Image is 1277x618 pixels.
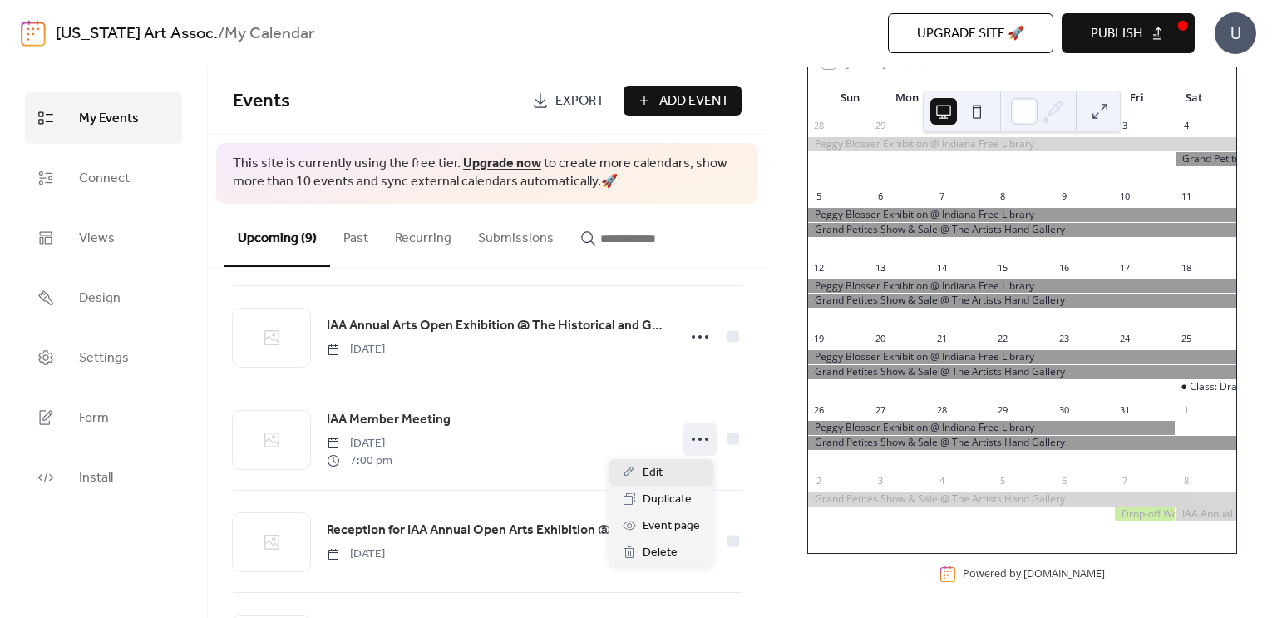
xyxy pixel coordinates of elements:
[1091,24,1142,44] span: Publish
[808,350,1236,364] div: Peggy Blosser Exhibition @ Indiana Free Library
[79,225,115,252] span: Views
[327,341,385,358] span: [DATE]
[79,345,129,372] span: Settings
[233,155,742,192] span: This site is currently using the free tier. to create more calendars, show more than 10 events an...
[1180,333,1192,345] div: 25
[1175,507,1236,522] div: IAA Annual Arts Open Exhibition @ The Historical and Genealogical Society of Indiana County
[659,91,729,111] span: Add Event
[25,152,182,204] a: Connect
[1058,474,1070,487] div: 6
[935,474,948,487] div: 4
[1058,333,1070,345] div: 23
[327,409,451,431] a: IAA Member Meeting
[808,365,1236,379] div: Grand Petites Show & Sale @ The Artists Hand Gallery
[643,517,700,536] span: Event page
[327,316,666,336] span: IAA Annual Arts Open Exhibition @ The Historical and Genealogical Society of [US_STATE][GEOGRAPHI...
[996,333,1008,345] div: 22
[874,120,886,132] div: 29
[963,567,1105,581] div: Powered by
[1108,82,1166,115] div: Fri
[21,20,46,47] img: logo
[1166,82,1223,115] div: Sat
[996,474,1008,487] div: 5
[25,332,182,383] a: Settings
[25,92,182,144] a: My Events
[79,465,113,492] span: Install
[1119,474,1132,487] div: 7
[1119,333,1132,345] div: 24
[643,543,678,563] span: Delete
[1119,261,1132,274] div: 17
[1180,403,1192,416] div: 1
[936,82,993,115] div: Tue
[808,208,1236,222] div: Peggy Blosser Exhibition @ Indiana Free Library
[808,279,1236,294] div: Peggy Blosser Exhibition @ Indiana Free Library
[935,403,948,416] div: 28
[643,490,692,510] span: Duplicate
[821,82,879,115] div: Sun
[879,82,936,115] div: Mon
[25,212,182,264] a: Views
[1180,261,1192,274] div: 18
[874,190,886,203] div: 6
[808,294,1236,308] div: Grand Petites Show & Sale @ The Artists Hand Gallery
[327,521,666,541] span: Reception for IAA Annual Open Arts Exhibition @ The Historical and Genealogical Society of [US_ST...
[1119,190,1132,203] div: 10
[224,18,314,50] b: My Calendar
[1119,403,1132,416] div: 31
[808,137,1236,151] div: Peggy Blosser Exhibition @ Indiana Free Library
[808,492,1236,507] div: Grand Petites Show & Sale @ The Artists Hand Gallery
[327,520,666,541] a: Reception for IAA Annual Open Arts Exhibition @ The Historical and Genealogical Society of [US_ST...
[1023,567,1105,581] a: [DOMAIN_NAME]
[808,223,1236,237] div: Grand Petites Show & Sale @ The Artists Hand Gallery
[382,204,465,265] button: Recurring
[1058,190,1070,203] div: 9
[996,403,1008,416] div: 29
[1062,13,1195,53] button: Publish
[465,204,567,265] button: Submissions
[996,190,1008,203] div: 8
[56,18,218,50] a: [US_STATE] Art Assoc.
[874,261,886,274] div: 13
[79,106,139,132] span: My Events
[808,421,1176,435] div: Peggy Blosser Exhibition @ Indiana Free Library
[813,403,826,416] div: 26
[874,403,886,416] div: 27
[224,204,330,267] button: Upcoming (9)
[463,151,541,176] a: Upgrade now
[1180,120,1192,132] div: 4
[813,190,826,203] div: 5
[218,18,224,50] b: /
[327,452,392,470] span: 7:00 pm
[1058,403,1070,416] div: 30
[330,204,382,265] button: Past
[874,333,886,345] div: 20
[643,463,663,483] span: Edit
[79,166,130,192] span: Connect
[813,474,826,487] div: 2
[813,333,826,345] div: 19
[25,392,182,443] a: Form
[1180,190,1192,203] div: 11
[25,272,182,324] a: Design
[233,83,290,120] span: Events
[874,474,886,487] div: 3
[813,261,826,274] div: 12
[520,86,617,116] a: Export
[327,546,385,563] span: [DATE]
[808,436,1236,450] div: Grand Petites Show & Sale @ The Artists Hand Gallery
[1051,82,1108,115] div: Thu
[917,24,1024,44] span: Upgrade site 🚀
[79,285,121,312] span: Design
[888,13,1053,53] button: Upgrade site 🚀
[1119,120,1132,132] div: 3
[935,333,948,345] div: 21
[1180,474,1192,487] div: 8
[813,120,826,132] div: 28
[1215,12,1256,54] div: U
[624,86,742,116] button: Add Event
[1114,507,1176,522] div: Drop-off Works for IAA Annual Open Arts Exhibition @ The Historical and Genealogical Society of I...
[996,261,1008,274] div: 15
[1175,380,1236,394] div: Class: Drawing Jack Skellington Step by Step with Dayas Silvis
